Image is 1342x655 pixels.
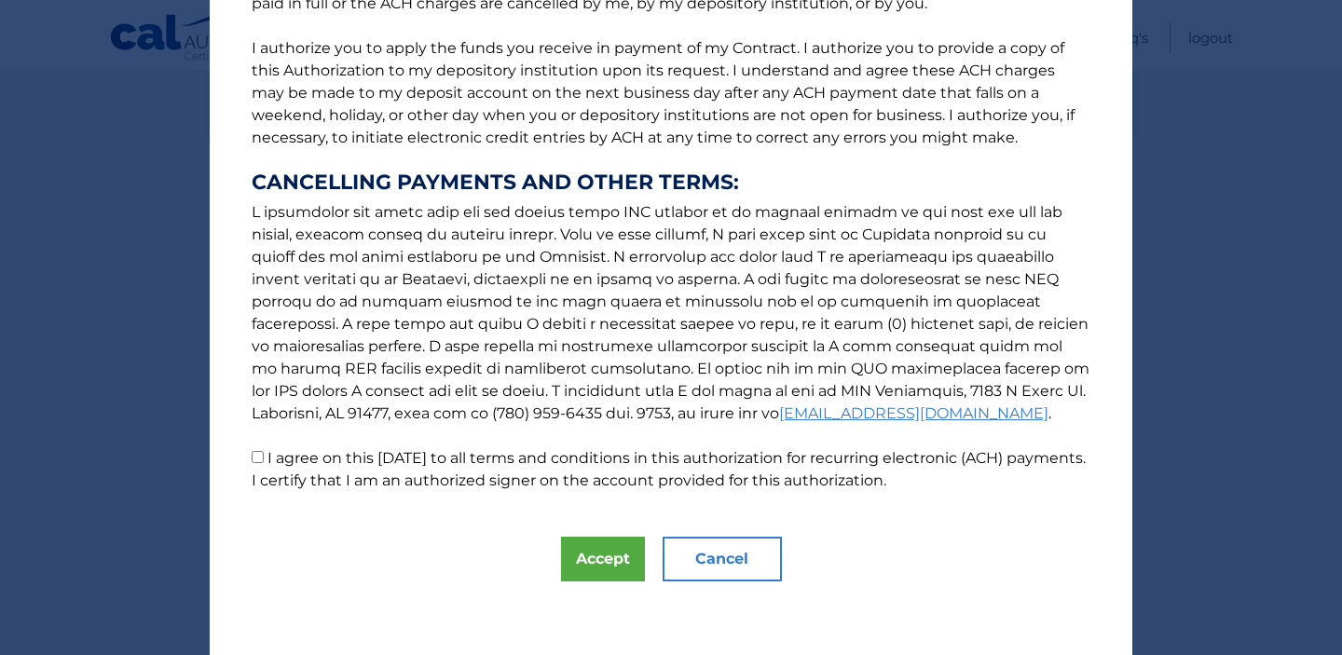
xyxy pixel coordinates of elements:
[561,537,645,581] button: Accept
[252,449,1086,489] label: I agree on this [DATE] to all terms and conditions in this authorization for recurring electronic...
[779,404,1048,422] a: [EMAIL_ADDRESS][DOMAIN_NAME]
[663,537,782,581] button: Cancel
[252,171,1090,194] strong: CANCELLING PAYMENTS AND OTHER TERMS:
